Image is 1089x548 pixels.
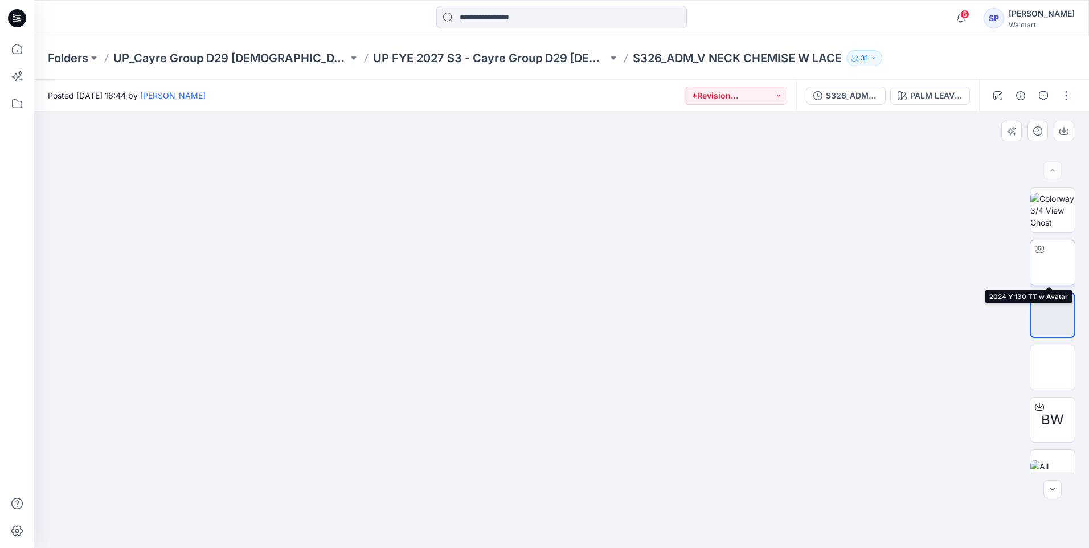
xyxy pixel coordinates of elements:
[140,91,206,100] a: [PERSON_NAME]
[910,89,963,102] div: PALM LEAVES V1 CW9
[633,50,842,66] p: S326_ADM_V NECK CHEMISE W LACE
[1030,193,1075,228] img: Colorway 3/4 View Ghost
[960,10,969,19] span: 6
[846,50,882,66] button: 31
[806,87,886,105] button: S326_ADM_V NECK CHEMISE W LACE_COLORWAYS
[1041,410,1064,430] span: BW
[48,89,206,101] span: Posted [DATE] 16:44 by
[826,89,878,102] div: S326_ADM_V NECK CHEMISE W LACE_COLORWAYS
[48,50,88,66] a: Folders
[890,87,970,105] button: PALM LEAVES V1 CW9
[373,50,608,66] a: UP FYE 2027 S3 - Cayre Group D29 [DEMOGRAPHIC_DATA] Sleepwear
[1009,7,1075,21] div: [PERSON_NAME]
[861,52,868,64] p: 31
[113,50,348,66] a: UP_Cayre Group D29 [DEMOGRAPHIC_DATA] Sleep/Loungewear
[984,8,1004,28] div: SP
[1030,460,1075,484] img: All colorways
[1030,245,1075,281] img: 2024 Y 130 TT w Avatar
[1009,21,1075,29] div: Walmart
[1012,87,1030,105] button: Details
